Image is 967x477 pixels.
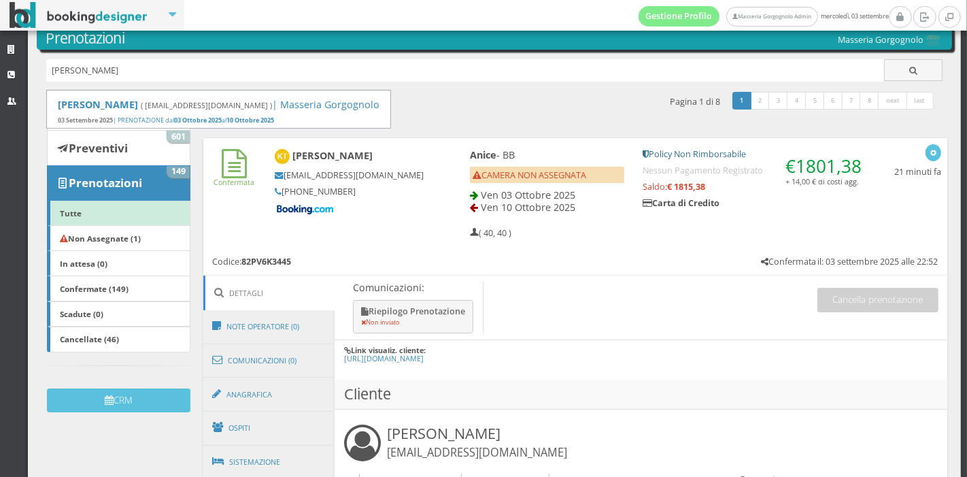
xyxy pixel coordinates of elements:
img: BookingDesigner.com [10,2,148,29]
b: 03 Settembre 2025 [58,116,113,125]
a: Ospiti [203,410,335,446]
a: 6 [824,92,843,110]
img: Katharina Tröndle [275,149,290,165]
b: Cancellate (46) [60,333,119,344]
b: 03 Ottobre 2025 [174,116,222,125]
a: 7 [842,92,862,110]
a: 2 [751,92,770,110]
span: mercoledì, 03 settembre [639,6,889,27]
a: Anagrafica [203,377,335,412]
small: ( [EMAIL_ADDRESS][DOMAIN_NAME] ) [141,100,272,110]
a: 3 [768,92,788,110]
b: Prenotazioni [69,175,142,191]
a: Preventivi 601 [47,130,190,165]
span: CAMERA NON ASSEGNATA [473,169,586,181]
a: last [906,92,934,110]
a: Cancellate (46) [47,327,190,352]
a: Scadute (0) [47,301,190,327]
a: Tutte [47,200,190,226]
h5: Policy Non Rimborsabile [643,149,867,159]
a: Gestione Profilo [639,6,720,27]
a: 8 [860,92,879,110]
div: | PRENOTAZIONE dal al [58,116,379,125]
img: Booking-com-logo.png [275,203,336,216]
h4: - BB [470,149,625,161]
h5: Nessun Pagamento Registrato [643,165,867,176]
b: Preventivi [69,140,128,156]
a: Note Operatore (0) [203,309,335,344]
img: 0603869b585f11eeb13b0a069e529790.png [923,35,943,46]
b: Link visualiz. cliente: [351,345,426,355]
a: Comunicazioni (0) [203,343,335,378]
b: Non Assegnate (1) [60,233,141,244]
b: Anice [470,148,496,161]
h3: [PERSON_NAME] [387,425,567,460]
h4: | Masseria Gorgognolo [58,99,379,110]
h5: ( 40, 40 ) [470,228,511,238]
b: Tutte [60,208,82,218]
b: Scadute (0) [60,308,103,319]
p: Comunicazioni: [353,282,476,293]
h3: Cliente [335,379,947,410]
h5: Masseria Gorgognolo [838,35,943,46]
a: Non Assegnate (1) [47,225,190,251]
h5: Pagina 1 di 8 [670,97,720,107]
button: CRM [47,389,190,412]
b: In attesa (0) [60,258,107,269]
small: Non inviato [361,318,400,327]
span: 1801,38 [796,154,862,178]
strong: € 1815,38 [667,181,705,193]
a: Masseria Gorgognolo Admin [726,7,817,27]
span: Ven 03 Ottobre 2025 [481,188,575,201]
small: [EMAIL_ADDRESS][DOMAIN_NAME] [387,445,567,460]
a: 5 [805,92,825,110]
span: Ven 10 Ottobre 2025 [481,201,575,214]
input: Ricerca cliente - (inserisci il codice, il nome, il cognome, il numero di telefono o la mail) [46,59,885,82]
a: [URL][DOMAIN_NAME] [344,353,424,363]
h3: Prenotazioni [46,29,943,47]
a: Confermata [214,166,255,187]
b: Confermate (149) [60,283,129,294]
a: 4 [787,92,807,110]
button: Cancella prenotazione [817,288,938,312]
b: [PERSON_NAME] [58,98,138,111]
small: + 14,00 € di costi agg. [785,176,859,186]
b: [PERSON_NAME] [292,149,373,162]
h5: 21 minuti fa [894,167,941,177]
a: In attesa (0) [47,250,190,276]
h5: [PHONE_NUMBER] [275,186,424,197]
b: Carta di Credito [643,197,719,209]
a: Confermate (149) [47,276,190,301]
b: 82PV6K3445 [241,256,291,267]
a: 1 [732,92,752,110]
b: 10 Ottobre 2025 [226,116,274,125]
span: 149 [167,166,190,178]
h5: Confermata il: 03 settembre 2025 alle 22:52 [761,257,938,267]
span: € [785,154,862,178]
a: Dettagli [203,276,335,310]
a: next [878,92,908,110]
h5: Codice: [212,257,291,267]
h5: Saldo: [643,182,867,192]
a: Prenotazioni 149 [47,165,190,201]
button: Riepilogo Prenotazione Non inviato [353,300,473,333]
h5: [EMAIL_ADDRESS][DOMAIN_NAME] [275,170,424,180]
span: 601 [167,131,190,143]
